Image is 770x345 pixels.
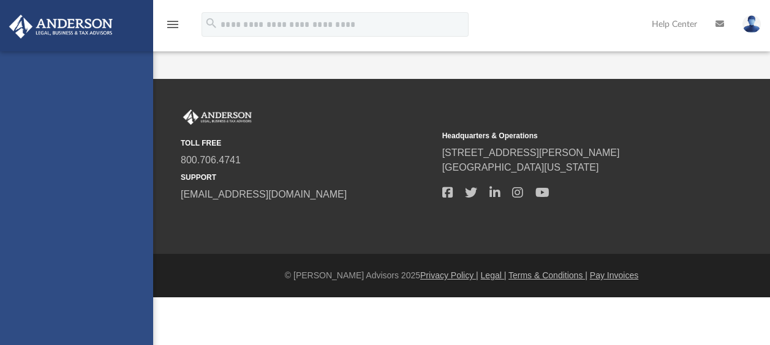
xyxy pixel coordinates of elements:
a: Privacy Policy | [420,270,478,280]
img: User Pic [742,15,761,33]
img: Anderson Advisors Platinum Portal [6,15,116,39]
a: 800.706.4741 [181,155,241,165]
div: © [PERSON_NAME] Advisors 2025 [153,269,770,282]
small: Headquarters & Operations [442,130,695,141]
small: TOLL FREE [181,138,434,149]
a: [EMAIL_ADDRESS][DOMAIN_NAME] [181,189,347,199]
a: Legal | [481,270,507,280]
i: search [205,17,218,30]
a: [STREET_ADDRESS][PERSON_NAME] [442,147,620,158]
a: menu [165,23,180,32]
img: Anderson Advisors Platinum Portal [181,109,254,125]
a: Terms & Conditions | [508,270,587,280]
i: menu [165,17,180,32]
a: [GEOGRAPHIC_DATA][US_STATE] [442,162,599,172]
small: SUPPORT [181,172,434,183]
a: Pay Invoices [590,270,638,280]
